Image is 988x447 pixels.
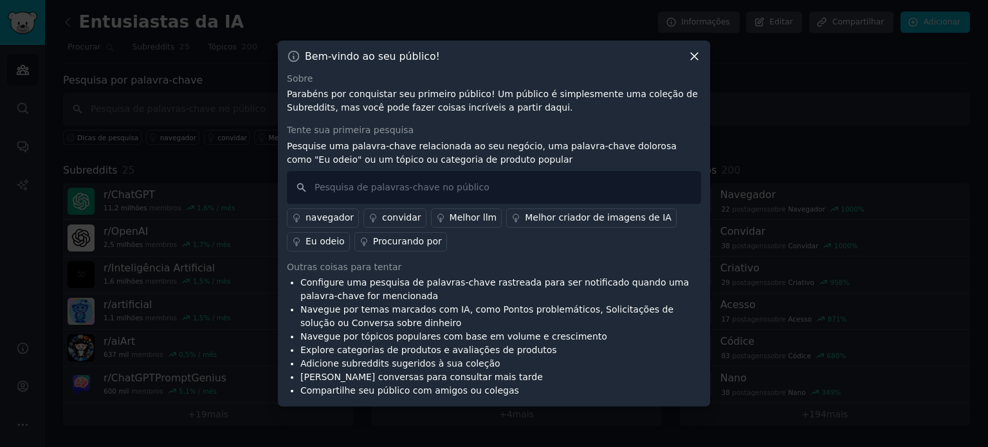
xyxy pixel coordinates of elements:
[450,212,497,223] font: Melhor llm
[354,232,447,251] a: Procurando por
[305,50,440,62] font: Bem-vindo ao seu público!
[306,212,354,223] font: navegador
[300,358,500,369] font: Adicione subreddits sugeridos à sua coleção
[525,212,672,223] font: Melhor criador de imagens de IA
[300,372,543,382] font: [PERSON_NAME] conversas para consultar mais tarde
[287,208,359,228] a: navegador
[300,331,607,342] font: Navegue por tópicos populares com base em volume e crescimento
[300,304,673,328] font: Navegue por temas marcados com IA, como Pontos problemáticos, Solicitações de solução ou Conversa...
[287,262,401,272] font: Outras coisas para tentar
[363,208,426,228] a: convidar
[287,171,701,204] input: Pesquisa de palavras-chave no público
[300,385,519,396] font: Compartilhe seu público com amigos ou colegas
[506,208,677,228] a: Melhor criador de imagens de IA
[373,236,442,246] font: Procurando por
[287,89,698,113] font: Parabéns por conquistar seu primeiro público! Um público é simplesmente uma coleção de Subreddits...
[287,141,677,165] font: Pesquise uma palavra-chave relacionada ao seu negócio, uma palavra-chave dolorosa como "Eu odeio"...
[287,232,350,251] a: Eu odeio
[306,236,345,246] font: Eu odeio
[300,277,689,301] font: Configure uma pesquisa de palavras-chave rastreada para ser notificado quando uma palavra-chave f...
[287,73,313,84] font: Sobre
[382,212,421,223] font: convidar
[287,125,414,135] font: Tente sua primeira pesquisa
[300,345,557,355] font: Explore categorias de produtos e avaliações de produtos
[431,208,502,228] a: Melhor llm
